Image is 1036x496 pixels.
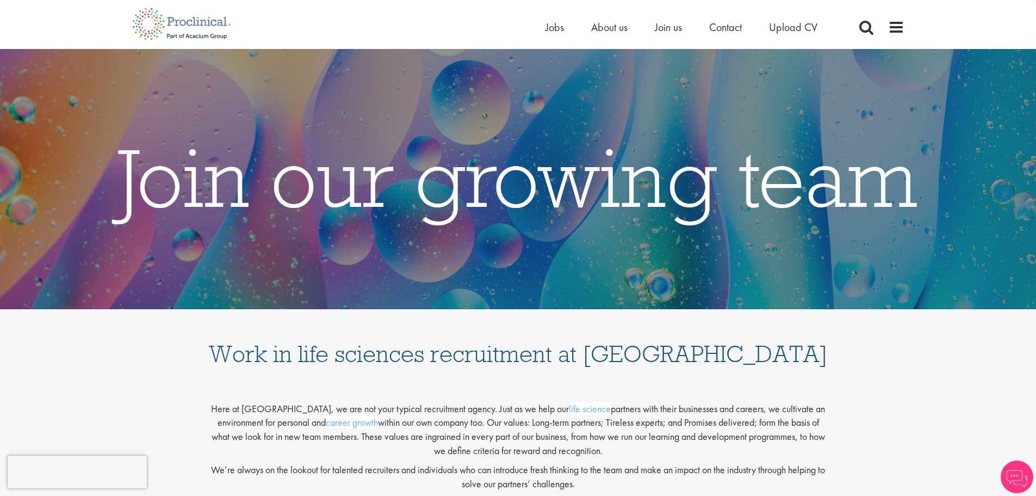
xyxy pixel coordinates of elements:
a: life science [569,402,611,415]
a: Jobs [545,20,564,34]
p: Here at [GEOGRAPHIC_DATA], we are not your typical recruitment agency. Just as we help our partne... [208,393,828,458]
h1: Work in life sciences recruitment at [GEOGRAPHIC_DATA] [208,320,828,366]
a: About us [591,20,628,34]
a: Contact [709,20,742,34]
a: career growth [326,416,378,428]
p: We’re always on the lookout for talented recruiters and individuals who can introduce fresh think... [208,463,828,491]
iframe: reCAPTCHA [8,456,147,488]
a: Join us [655,20,682,34]
a: Upload CV [769,20,817,34]
img: Chatbot [1001,461,1033,493]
